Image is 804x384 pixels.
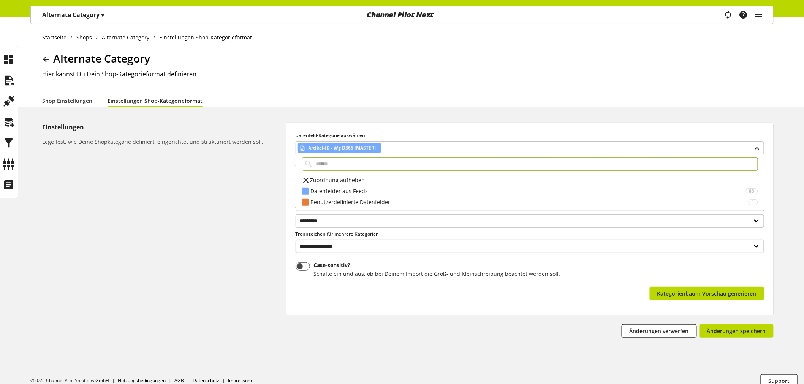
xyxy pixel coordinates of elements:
[746,188,758,194] div: 83
[118,377,166,384] a: Nutzungsbedingungen
[310,176,365,184] span: Zuordnung aufheben
[296,231,379,237] span: Trennzeichen für mehrere Kategorien
[101,11,104,19] span: ▾
[193,377,219,384] a: Datenschutz
[42,138,283,146] h6: Lege fest, wie Deine Shopkategorie definiert, eingerichtet und strukturiert werden soll.
[98,33,154,41] a: Alternate Category
[650,287,764,300] button: Kategorienbaum-Vorschau generieren
[630,327,689,335] span: Änderungen verwerfen
[42,97,92,105] a: Shop Einstellungen
[314,262,560,268] div: Case-sensitiv?
[310,187,746,195] div: Datenfelder aus Feeds
[42,123,283,132] h5: Einstellungen
[309,143,376,153] span: Artikel-ID - Wg D365 [MASTER]
[296,132,764,139] label: Datenfeld-Kategorie auswählen
[30,377,118,384] li: ©2025 Channel Pilot Solutions GmbH
[622,324,697,338] button: Änderungen verwerfen
[707,327,766,335] span: Änderungen speichern
[174,377,184,384] a: AGB
[700,324,774,338] button: Änderungen speichern
[102,33,149,41] span: Alternate Category
[108,97,203,105] a: Einstellungen Shop-Kategorieformat
[42,69,774,79] h2: Hier kannst Du Dein Shop-Kategorieformat definieren.
[42,33,71,41] a: Startseite
[314,270,560,278] div: Schalte ein und aus, ob bei Deinem Import die Groß- und Kleinschreibung beachtet werden soll.
[296,205,386,212] span: Trennzeichen für eine einzelne Kategorie
[73,33,96,41] a: Shops
[657,290,757,297] span: Kategorienbaum-Vorschau generieren
[749,199,758,205] div: 1
[53,51,150,66] span: Alternate Category
[310,198,749,206] div: Benutzerdefinierte Datenfelder
[42,10,104,19] p: Alternate Category
[30,6,774,24] nav: main navigation
[228,377,252,384] a: Impressum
